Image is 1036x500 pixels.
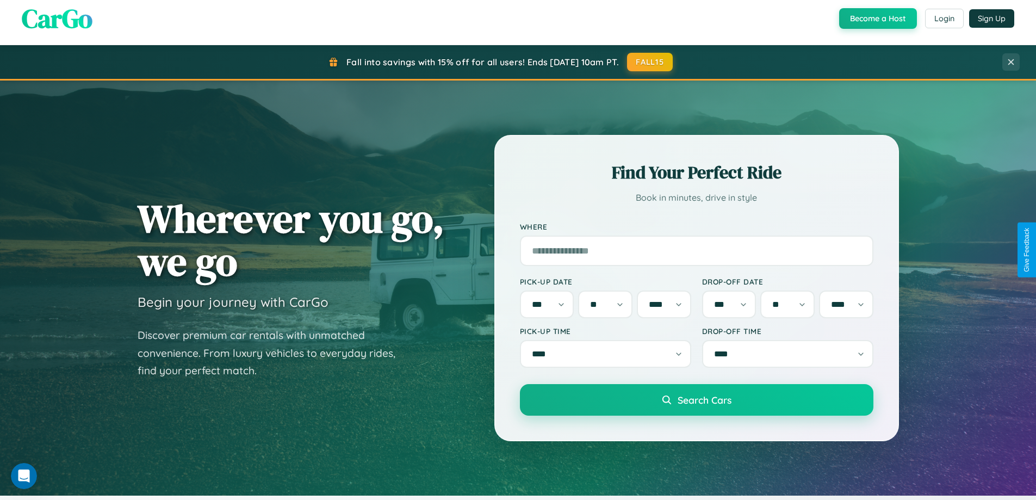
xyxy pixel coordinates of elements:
label: Pick-up Time [520,326,691,336]
h2: Find Your Perfect Ride [520,161,873,184]
button: FALL15 [627,53,673,71]
button: Search Cars [520,384,873,416]
h1: Wherever you go, we go [138,197,444,283]
span: Fall into savings with 15% off for all users! Ends [DATE] 10am PT. [346,57,619,67]
p: Discover premium car rentals with unmatched convenience. From luxury vehicles to everyday rides, ... [138,326,410,380]
label: Pick-up Date [520,277,691,286]
button: Login [925,9,964,28]
label: Drop-off Date [702,277,873,286]
label: Drop-off Time [702,326,873,336]
button: Sign Up [969,9,1014,28]
iframe: Intercom live chat [11,463,37,489]
label: Where [520,222,873,231]
p: Book in minutes, drive in style [520,190,873,206]
span: CarGo [22,1,92,36]
div: Give Feedback [1023,228,1031,272]
span: Search Cars [678,394,731,406]
h3: Begin your journey with CarGo [138,294,328,310]
button: Become a Host [839,8,917,29]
